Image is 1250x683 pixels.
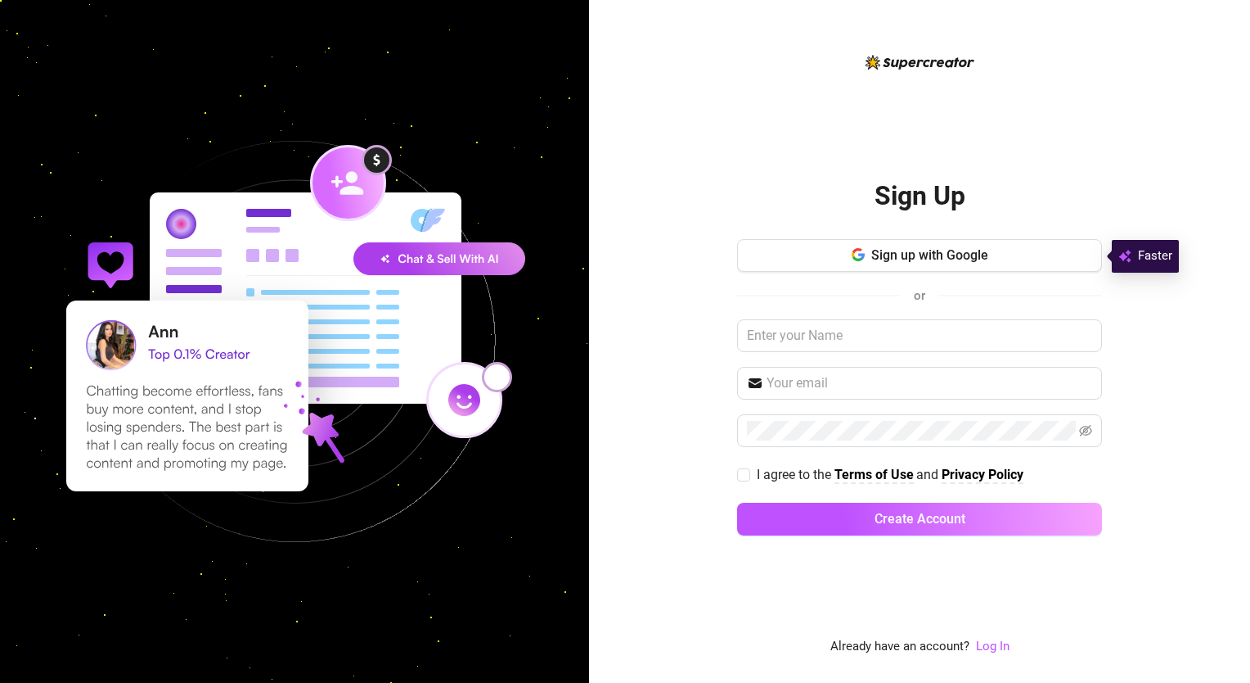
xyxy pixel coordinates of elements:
[1138,247,1172,266] span: Faster
[875,179,965,213] h2: Sign Up
[830,637,969,657] span: Already have an account?
[976,637,1009,657] a: Log In
[757,467,834,482] span: I agree to the
[737,503,1102,536] button: Create Account
[767,373,1092,393] input: Your email
[834,467,914,482] strong: Terms of Use
[875,511,965,527] span: Create Account
[834,467,914,484] a: Terms of Use
[914,288,925,303] span: or
[942,467,1023,482] strong: Privacy Policy
[871,247,988,263] span: Sign up with Google
[1079,424,1092,437] span: eye-invisible
[737,239,1102,272] button: Sign up with Google
[737,319,1102,352] input: Enter your Name
[1118,247,1131,266] img: svg%3e
[916,467,942,482] span: and
[942,467,1023,484] a: Privacy Policy
[976,639,1009,654] a: Log In
[11,58,578,625] img: signup-background-D0MIrEPF.svg
[866,55,974,70] img: logo-BBDzfeDw.svg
